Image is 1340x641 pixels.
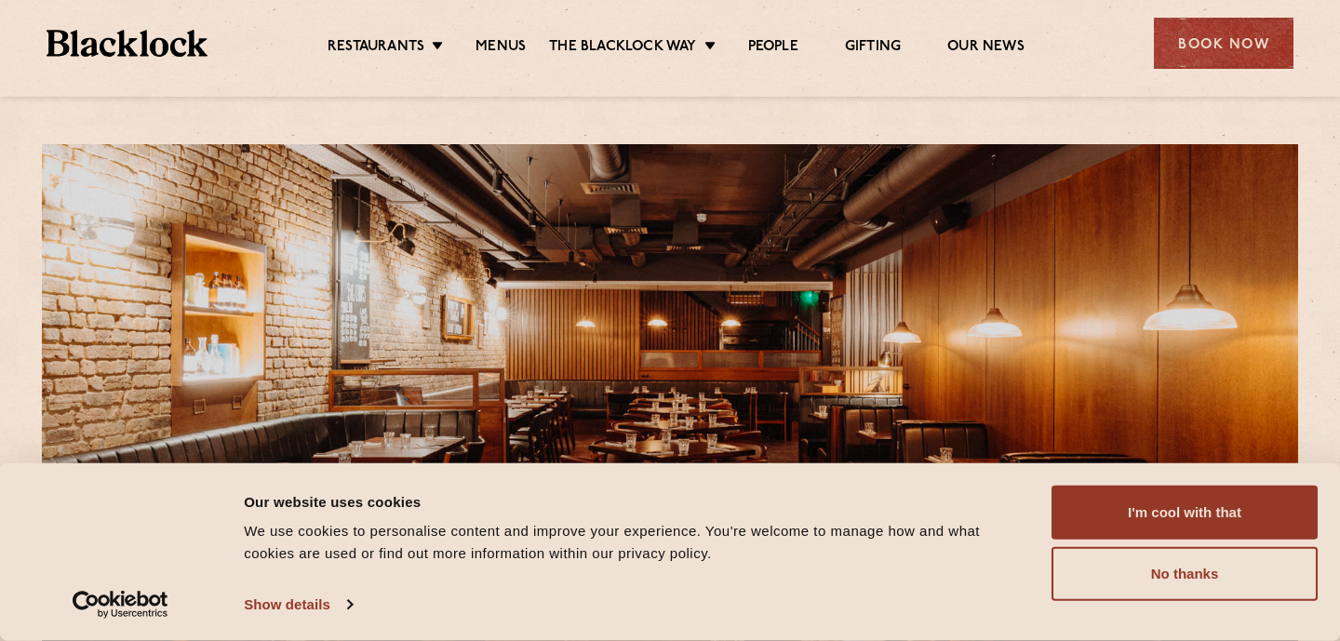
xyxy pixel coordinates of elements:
div: Our website uses cookies [244,490,1030,513]
a: Menus [476,38,526,59]
button: I'm cool with that [1052,486,1318,540]
a: Restaurants [328,38,424,59]
a: Usercentrics Cookiebot - opens in a new window [39,591,202,619]
div: Book Now [1154,18,1293,69]
a: Show details [244,591,352,619]
div: We use cookies to personalise content and improve your experience. You're welcome to manage how a... [244,520,1030,565]
a: Our News [947,38,1025,59]
button: No thanks [1052,547,1318,601]
a: The Blacklock Way [549,38,696,59]
a: People [748,38,798,59]
img: BL_Textured_Logo-footer-cropped.svg [47,30,208,57]
a: Gifting [845,38,901,59]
